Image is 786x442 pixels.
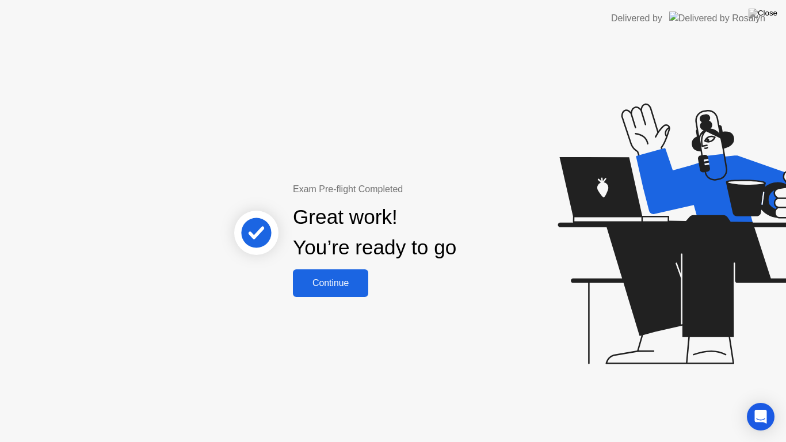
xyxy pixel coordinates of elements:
[749,9,777,18] img: Close
[611,12,662,25] div: Delivered by
[293,182,531,196] div: Exam Pre-flight Completed
[293,269,368,297] button: Continue
[293,202,456,263] div: Great work! You’re ready to go
[296,278,365,288] div: Continue
[747,403,774,430] div: Open Intercom Messenger
[669,12,765,25] img: Delivered by Rosalyn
